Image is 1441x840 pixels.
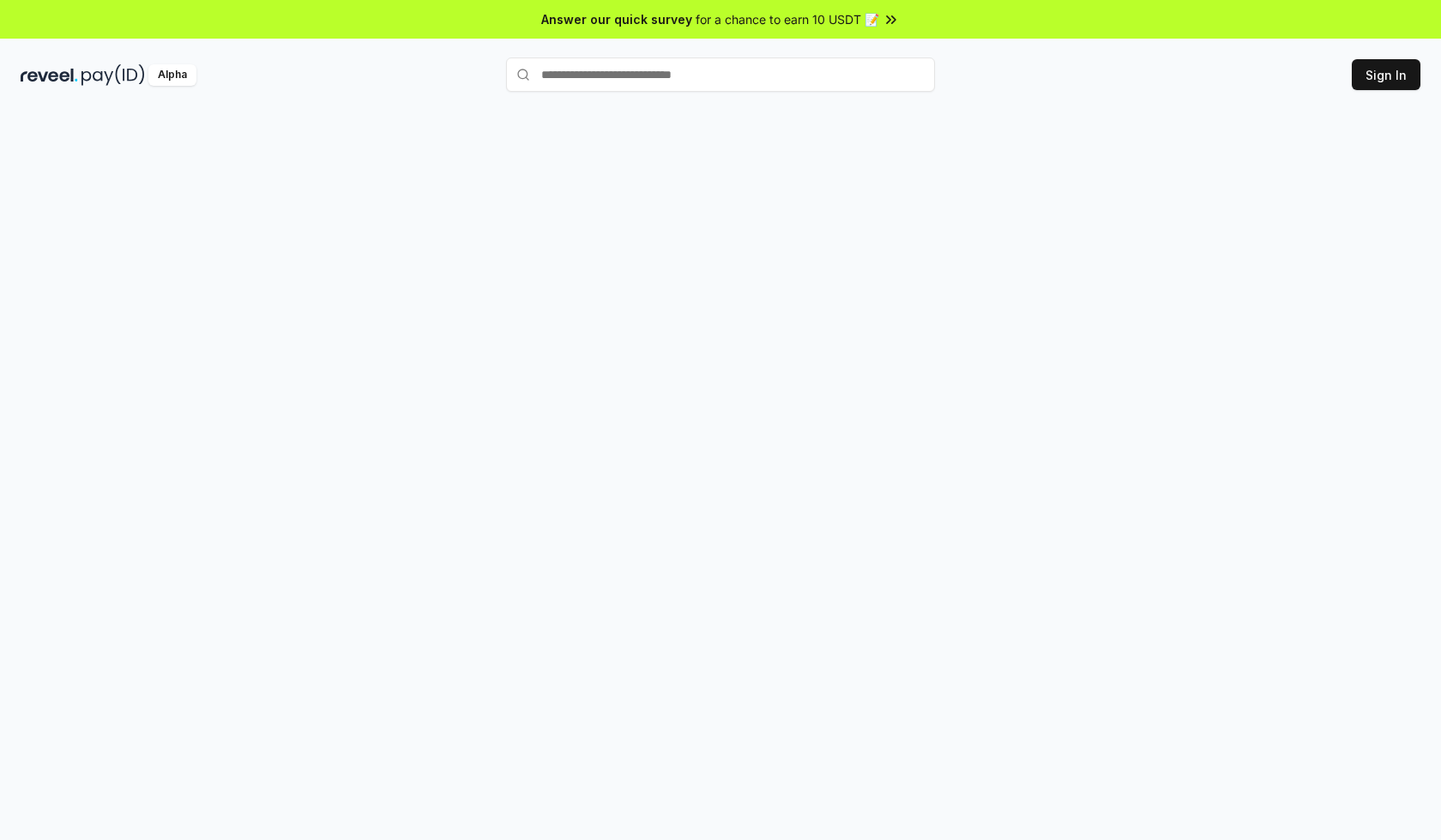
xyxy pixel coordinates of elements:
[541,10,692,28] span: Answer our quick survey
[148,64,196,86] div: Alpha
[696,10,879,28] span: for a chance to earn 10 USDT 📝
[81,64,145,86] img: pay_id
[21,64,78,86] img: reveel_dark
[1352,59,1420,90] button: Sign In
